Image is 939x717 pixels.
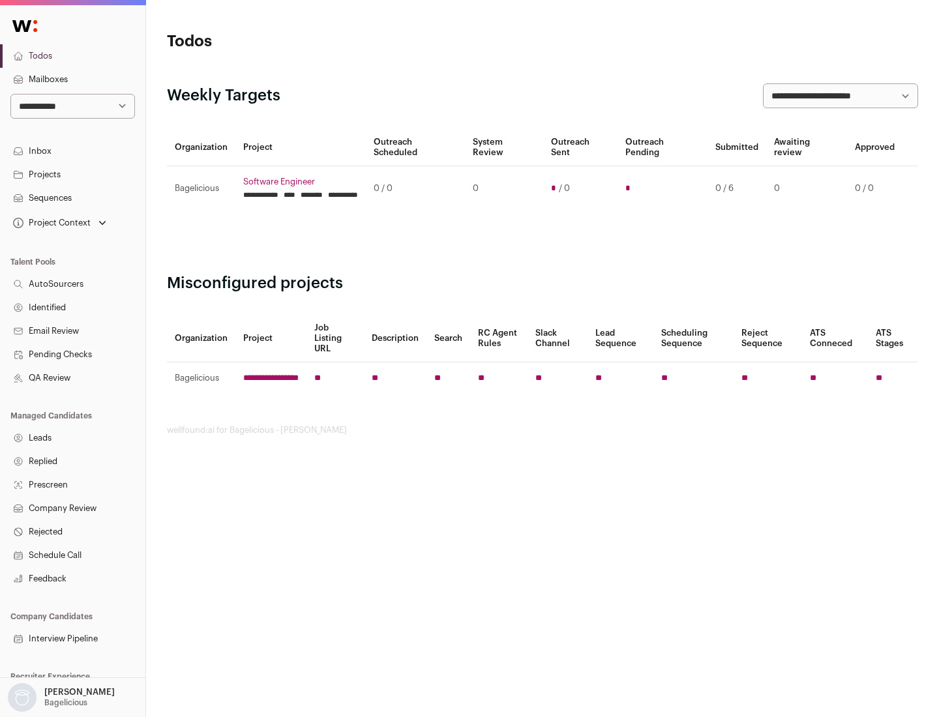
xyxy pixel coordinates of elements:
[734,315,803,362] th: Reject Sequence
[559,183,570,194] span: / 0
[766,166,847,211] td: 0
[5,683,117,712] button: Open dropdown
[364,315,426,362] th: Description
[167,273,918,294] h2: Misconfigured projects
[306,315,364,362] th: Job Listing URL
[243,177,358,187] a: Software Engineer
[868,315,918,362] th: ATS Stages
[470,315,527,362] th: RC Agent Rules
[8,683,37,712] img: nopic.png
[366,129,465,166] th: Outreach Scheduled
[44,697,87,708] p: Bagelicious
[543,129,618,166] th: Outreach Sent
[235,129,366,166] th: Project
[5,13,44,39] img: Wellfound
[167,315,235,362] th: Organization
[167,362,235,394] td: Bagelicious
[167,166,235,211] td: Bagelicious
[708,166,766,211] td: 0 / 6
[708,129,766,166] th: Submitted
[653,315,734,362] th: Scheduling Sequence
[847,129,902,166] th: Approved
[618,129,707,166] th: Outreach Pending
[847,166,902,211] td: 0 / 0
[167,31,417,52] h1: Todos
[465,166,543,211] td: 0
[465,129,543,166] th: System Review
[167,425,918,435] footer: wellfound:ai for Bagelicious - [PERSON_NAME]
[588,315,653,362] th: Lead Sequence
[167,85,280,106] h2: Weekly Targets
[766,129,847,166] th: Awaiting review
[802,315,867,362] th: ATS Conneced
[10,218,91,228] div: Project Context
[366,166,465,211] td: 0 / 0
[528,315,588,362] th: Slack Channel
[10,214,109,232] button: Open dropdown
[426,315,470,362] th: Search
[235,315,306,362] th: Project
[167,129,235,166] th: Organization
[44,687,115,697] p: [PERSON_NAME]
